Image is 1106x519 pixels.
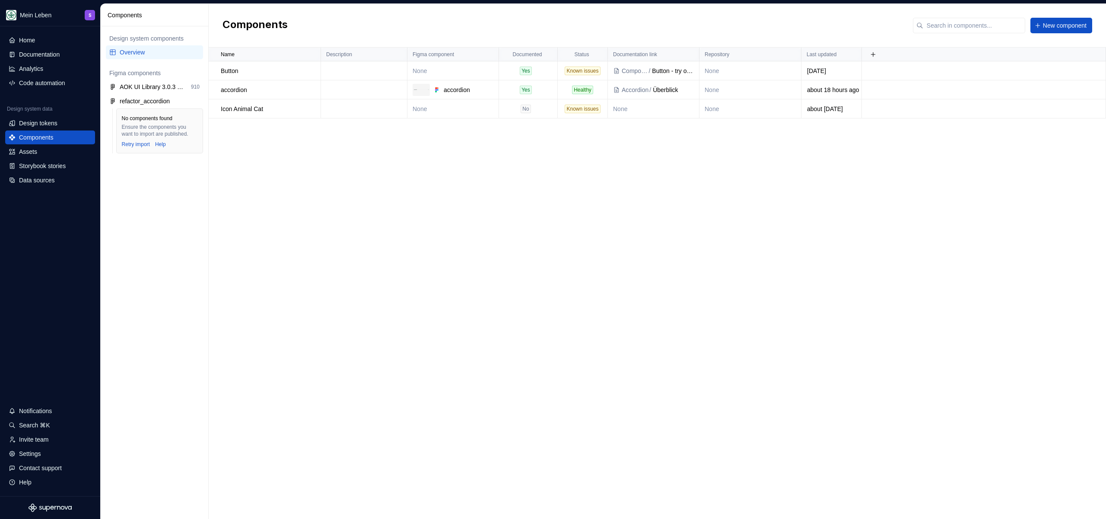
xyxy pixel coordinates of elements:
[1043,21,1087,30] span: New component
[652,67,694,75] div: Button - try out page
[608,99,699,118] td: None
[221,86,247,94] p: accordion
[20,11,51,19] div: Mein Leben
[574,51,589,58] p: Status
[7,105,52,112] div: Design system data
[5,418,95,432] button: Search ⌘K
[5,461,95,475] button: Contact support
[120,48,200,57] div: Overview
[120,83,184,91] div: AOK UI Library 3.0.3 (adesso)
[699,80,801,99] td: None
[122,141,150,148] button: Retry import
[19,119,57,127] div: Design tokens
[653,86,694,94] div: Überblick
[221,67,238,75] p: Button
[19,64,43,73] div: Analytics
[407,61,499,80] td: None
[5,159,95,173] a: Storybook stories
[122,115,172,122] div: No components found
[89,12,92,19] div: S
[19,147,37,156] div: Assets
[407,99,499,118] td: None
[5,173,95,187] a: Data sources
[108,11,205,19] div: Components
[699,99,801,118] td: None
[19,449,41,458] div: Settings
[326,51,352,58] p: Description
[413,89,429,91] img: accordion
[5,145,95,159] a: Assets
[648,67,652,75] div: /
[106,45,203,59] a: Overview
[572,86,593,94] div: Healthy
[19,36,35,45] div: Home
[29,503,72,512] svg: Supernova Logo
[5,475,95,489] button: Help
[19,79,65,87] div: Code automation
[155,141,166,148] a: Help
[19,407,52,415] div: Notifications
[565,105,600,113] div: Known issues
[222,18,288,33] h2: Components
[5,447,95,461] a: Settings
[1030,18,1092,33] button: New component
[106,80,203,94] a: AOK UI Library 3.0.3 (adesso)910
[807,51,836,58] p: Last updated
[5,116,95,130] a: Design tokens
[520,67,532,75] div: Yes
[19,421,50,430] div: Search ⌘K
[622,67,648,75] div: Components
[5,433,95,446] a: Invite team
[444,86,493,94] div: accordion
[699,61,801,80] td: None
[5,404,95,418] button: Notifications
[520,86,532,94] div: Yes
[802,105,861,113] div: about [DATE]
[512,51,542,58] p: Documented
[5,62,95,76] a: Analytics
[19,176,54,185] div: Data sources
[5,48,95,61] a: Documentation
[413,51,454,58] p: Figma component
[802,86,861,94] div: about 18 hours ago
[221,51,235,58] p: Name
[613,51,657,58] p: Documentation link
[109,69,200,77] div: Figma components
[5,131,95,144] a: Components
[19,478,32,487] div: Help
[705,51,729,58] p: Repository
[19,133,53,142] div: Components
[122,124,197,137] div: Ensure the components you want to import are published.
[5,76,95,90] a: Code automation
[19,162,66,170] div: Storybook stories
[521,105,531,113] div: No
[802,67,861,75] div: [DATE]
[120,97,170,105] div: refactor_accordion
[109,34,200,43] div: Design system components
[19,464,62,472] div: Contact support
[5,33,95,47] a: Home
[221,105,263,113] p: Icon Animal Cat
[648,86,653,94] div: /
[191,83,200,90] div: 910
[6,10,16,20] img: df5db9ef-aba0-4771-bf51-9763b7497661.png
[565,67,600,75] div: Known issues
[106,94,203,108] a: refactor_accordion
[2,6,99,24] button: Mein LebenS
[19,50,60,59] div: Documentation
[923,18,1025,33] input: Search in components...
[622,86,648,94] div: Accordion
[19,435,48,444] div: Invite team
